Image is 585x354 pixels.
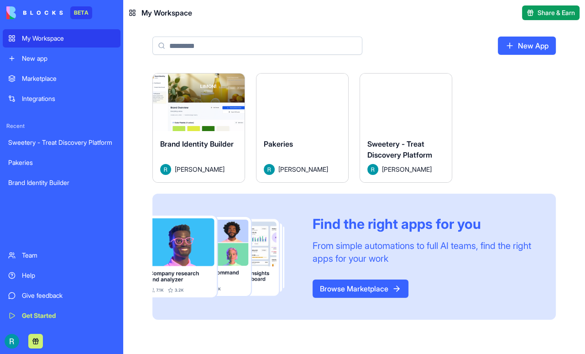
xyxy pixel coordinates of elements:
[3,69,120,88] a: Marketplace
[5,334,19,349] img: ACg8ocIQaqk-1tPQtzwxiZ7ZlP6dcFgbwUZ5nqaBNAw22a2oECoLioo=s96-c
[522,5,580,20] button: Share & Earn
[9,201,173,211] p: #36255877
[16,89,167,97] p: We'll notify you once your ticket has an update
[256,73,349,183] a: PakeriesAvatar[PERSON_NAME]
[313,216,534,232] div: Find the right apps for you
[313,239,534,265] div: From simple automations to full AI teams, find the right apps for your work
[9,262,173,300] div: [PERSON_NAME] tried 4 times but was unable to fix the error I brought up. She seemed to 'guess'. ...
[22,311,115,320] div: Get Started
[175,164,225,174] span: [PERSON_NAME]
[3,153,120,172] a: Pakeries
[6,6,92,19] a: BETA
[152,73,245,183] a: Brand Identity BuilderAvatar[PERSON_NAME]
[18,116,132,133] strong: You will be notified here and by email
[3,90,120,108] a: Integrations
[22,34,115,43] div: My Workspace
[8,158,115,167] div: Pakeries
[22,54,115,63] div: New app
[160,7,177,24] div: Close
[9,253,51,260] strong: Description
[367,164,378,175] img: Avatar
[3,266,120,285] a: Help
[8,138,115,147] div: Sweetery - Treat Discovery Platform
[9,232,173,241] p: [PERSON_NAME] unable to fix error
[360,73,452,183] a: Sweetery - Treat Discovery PlatformAvatar[PERSON_NAME]
[367,139,432,159] span: Sweetery - Treat Discovery Platform
[22,94,115,103] div: Integrations
[6,7,23,24] button: go back
[3,286,120,305] a: Give feedback
[3,246,120,264] a: Team
[141,7,192,18] span: My Workspace
[152,216,298,297] img: Frame_181_egmpey.png
[264,139,293,148] span: Pakeries
[57,72,125,81] p: Ticket is created
[160,164,171,175] img: Avatar
[9,171,173,181] p: Tickets
[26,4,159,27] h1: [PERSON_NAME] unable to fix error
[3,29,120,48] a: My Workspace
[3,122,120,130] span: Recent
[18,135,153,144] p: [EMAIL_ADDRESS][DOMAIN_NAME]
[3,49,120,68] a: New app
[160,139,234,148] span: Brand Identity Builder
[22,271,115,280] div: Help
[278,164,328,174] span: [PERSON_NAME]
[3,133,120,152] a: Sweetery - Treat Discovery Platform
[9,223,25,230] strong: Title
[382,164,432,174] span: [PERSON_NAME]
[9,193,41,200] strong: Ticket ID
[498,37,556,55] a: New App
[22,251,115,260] div: Team
[313,280,408,298] a: Browse Marketplace
[264,164,275,175] img: Avatar
[3,174,120,192] a: Brand Identity Builder
[9,163,50,170] strong: Ticket Type
[22,291,115,300] div: Give feedback
[3,306,120,325] a: Get Started
[538,8,575,17] span: Share & Earn
[22,74,115,83] div: Marketplace
[8,178,115,187] div: Brand Identity Builder
[70,6,92,19] div: BETA
[6,6,63,19] img: logo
